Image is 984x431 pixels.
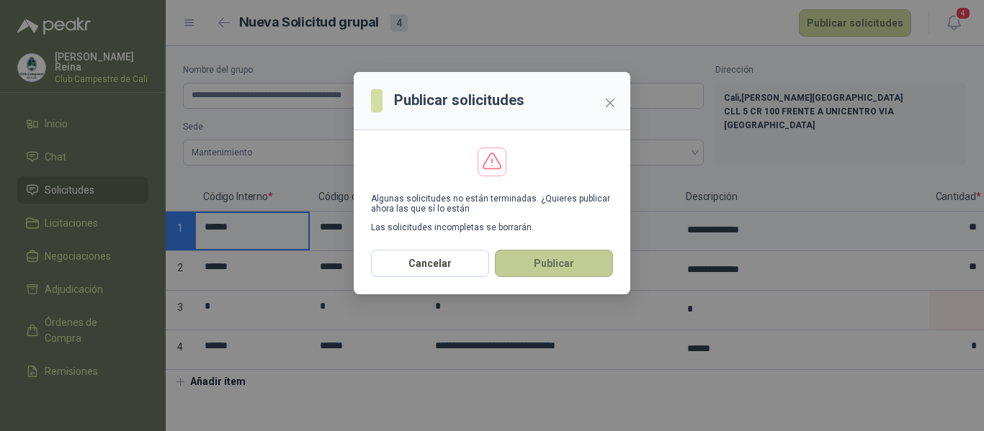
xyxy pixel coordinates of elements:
[604,97,616,109] span: close
[394,89,524,112] h3: Publicar solicitudes
[371,250,489,277] button: Cancelar
[599,91,622,114] button: Close
[495,250,613,277] button: Publicar
[371,194,613,214] p: Algunas solicitudes no están terminadas. ¿Quieres publicar ahora las que sí lo están
[371,222,613,232] p: Las solicitudes incompletas se borrarán.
